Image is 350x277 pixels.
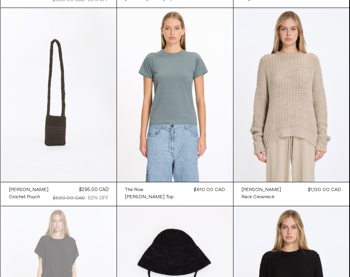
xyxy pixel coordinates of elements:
[79,186,109,193] div: $295.00 CAD
[241,187,281,193] div: [PERSON_NAME]
[125,186,173,193] a: The Row
[9,193,48,201] a: Crochet Pouch
[308,186,341,193] div: $1,130.00 CAD
[53,195,85,202] div: $590.00 CAD
[241,186,281,193] a: [PERSON_NAME]
[9,194,40,201] div: Crochet Pouch
[241,193,281,201] a: Rack Crewneck
[9,186,48,193] a: [PERSON_NAME]
[88,195,109,202] div: 50% OFF
[194,186,225,193] div: $610.00 CAD
[9,187,48,193] div: [PERSON_NAME]
[241,194,274,201] div: Rack Crewneck
[125,193,173,201] a: [PERSON_NAME] Top
[125,187,143,193] div: The Row
[233,8,350,181] img: Lauren Manoogian Rack Crewneck
[117,8,233,182] img: The Row Florie Top
[1,8,117,181] img: Lauren Manoogian Crochet Pouch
